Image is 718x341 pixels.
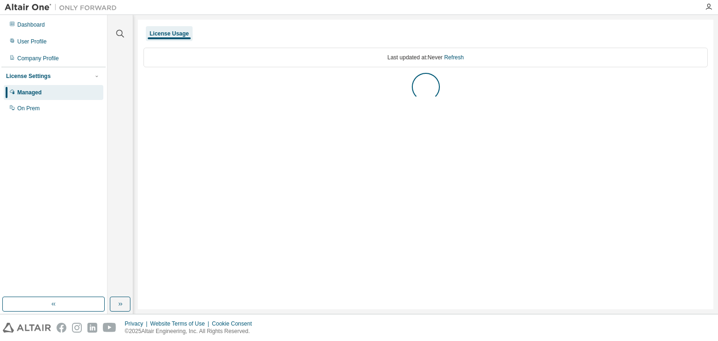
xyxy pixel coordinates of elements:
[144,48,708,67] div: Last updated at: Never
[17,38,47,45] div: User Profile
[57,323,66,333] img: facebook.svg
[17,55,59,62] div: Company Profile
[3,323,51,333] img: altair_logo.svg
[125,320,150,327] div: Privacy
[103,323,116,333] img: youtube.svg
[87,323,97,333] img: linkedin.svg
[17,105,40,112] div: On Prem
[17,21,45,28] div: Dashboard
[212,320,257,327] div: Cookie Consent
[125,327,258,335] p: © 2025 Altair Engineering, Inc. All Rights Reserved.
[150,30,189,37] div: License Usage
[150,320,212,327] div: Website Terms of Use
[6,72,50,80] div: License Settings
[72,323,82,333] img: instagram.svg
[17,89,42,96] div: Managed
[444,54,464,61] a: Refresh
[5,3,122,12] img: Altair One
